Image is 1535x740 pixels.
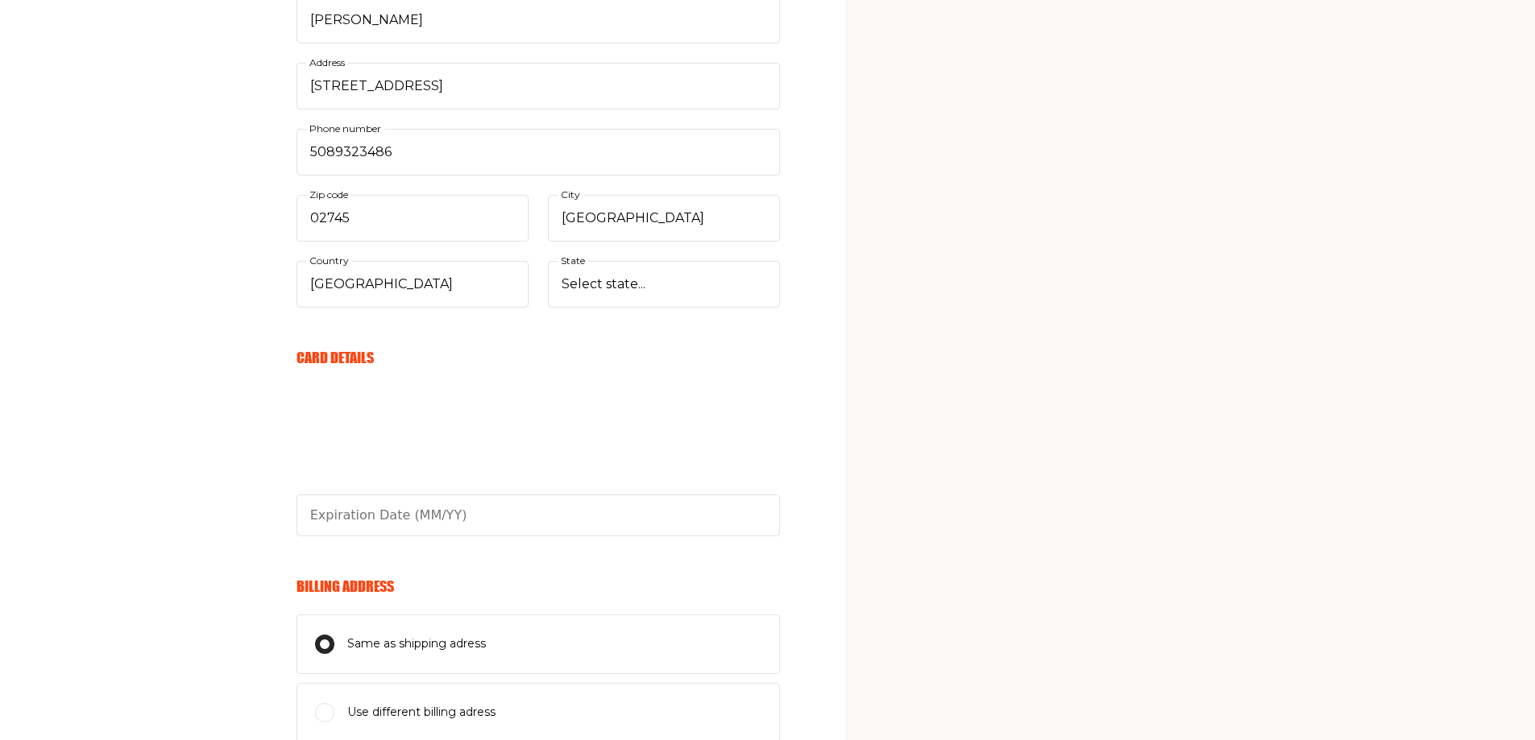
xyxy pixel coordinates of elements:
[297,129,780,176] input: Phone number
[306,186,351,204] label: Zip code
[548,195,780,242] input: City
[347,635,486,654] span: Same as shipping adress
[297,349,780,366] h6: Card Details
[297,494,780,536] input: Please enter a valid expiration date in the format MM/YY
[558,186,583,204] label: City
[297,577,780,595] h6: Billing Address
[558,252,588,270] label: State
[306,120,384,138] label: Phone number
[548,261,780,308] select: State
[297,385,780,506] iframe: card
[315,703,334,722] input: Use different billing adress
[315,635,334,654] input: Same as shipping adress
[347,703,496,722] span: Use different billing adress
[306,54,348,72] label: Address
[297,440,780,560] iframe: cvv
[297,261,529,308] select: Country
[297,63,780,110] input: Address
[297,195,529,242] input: Zip code
[306,252,352,270] label: Country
